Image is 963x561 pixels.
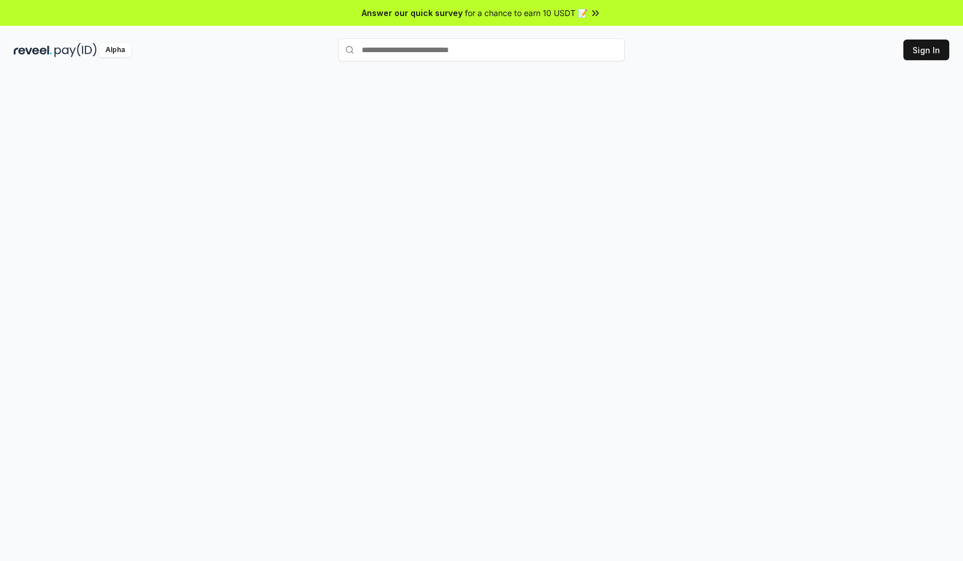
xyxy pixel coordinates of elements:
[465,7,588,19] span: for a chance to earn 10 USDT 📝
[903,40,949,60] button: Sign In
[14,43,52,57] img: reveel_dark
[54,43,97,57] img: pay_id
[99,43,131,57] div: Alpha
[362,7,463,19] span: Answer our quick survey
